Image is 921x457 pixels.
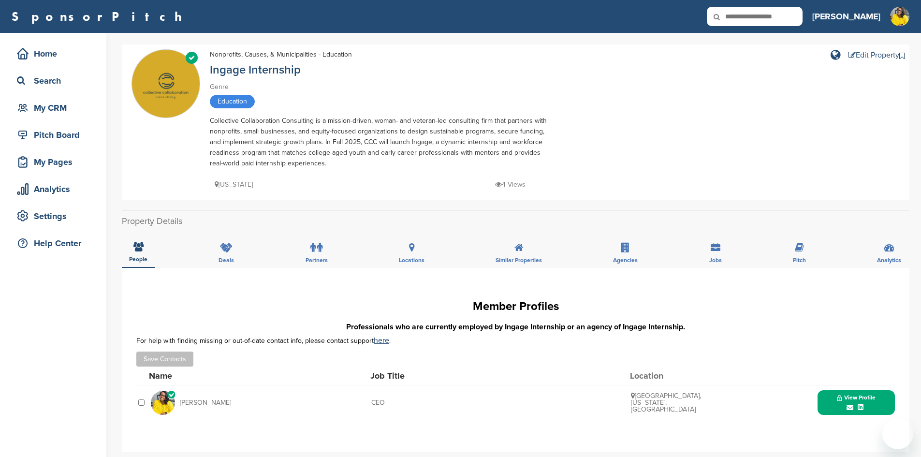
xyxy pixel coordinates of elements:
img: Untitled design (1) [890,7,909,26]
a: Untitled design (1) [PERSON_NAME] CEO [GEOGRAPHIC_DATA], [US_STATE], [GEOGRAPHIC_DATA] View Profile [151,385,895,420]
div: Search [15,72,97,89]
span: People [129,256,147,262]
span: Analytics [877,257,901,263]
div: Job Title [370,371,515,380]
h2: Property Details [122,215,909,228]
h3: Professionals who are currently employed by Ingage Internship or an agency of Ingage Internship. [136,321,895,333]
a: Help Center [10,232,97,254]
h3: [PERSON_NAME] [812,10,880,23]
span: Education [210,95,255,108]
span: Partners [306,257,328,263]
a: Analytics [10,178,97,200]
a: Pitch Board [10,124,97,146]
span: Deals [219,257,234,263]
p: [US_STATE] [215,178,253,191]
div: Name [149,371,255,380]
div: Genre [210,82,548,92]
a: Settings [10,205,97,227]
span: Jobs [709,257,722,263]
a: SponsorPitch [12,10,188,23]
a: here [374,336,389,345]
div: Pitch Board [15,126,97,144]
a: [PERSON_NAME] [812,6,880,27]
span: Agencies [613,257,638,263]
img: Untitled design (1) [151,391,175,415]
span: View Profile [837,395,876,401]
div: Collective Collaboration Consulting is a mission-driven, woman- and veteran-led consulting firm t... [210,116,548,169]
div: Location [630,371,702,380]
a: My Pages [10,151,97,173]
a: Ingage Internship [210,63,301,77]
div: Settings [15,207,97,225]
div: My Pages [15,153,97,171]
h1: Member Profiles [136,298,895,315]
span: Pitch [793,257,806,263]
a: Search [10,70,97,92]
img: Sponsorpitch & Ingage Internship [132,50,200,118]
div: For help with finding missing or out-of-date contact info, please contact support . [136,337,895,344]
a: My CRM [10,97,97,119]
div: Nonprofits, Causes, & Municipalities - Education [210,49,352,60]
div: My CRM [15,99,97,117]
a: Home [10,43,97,65]
span: Locations [399,257,424,263]
button: Save Contacts [136,352,193,367]
p: 4 Views [495,178,526,191]
iframe: Button to launch messaging window [882,418,913,449]
span: Similar Properties [496,257,542,263]
div: CEO [371,399,516,406]
div: Home [15,45,97,62]
div: Help Center [15,235,97,252]
span: [PERSON_NAME] [180,399,231,406]
div: Analytics [15,180,97,198]
div: [GEOGRAPHIC_DATA], [US_STATE], [GEOGRAPHIC_DATA] [631,392,703,413]
a: Edit Property [848,51,899,59]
